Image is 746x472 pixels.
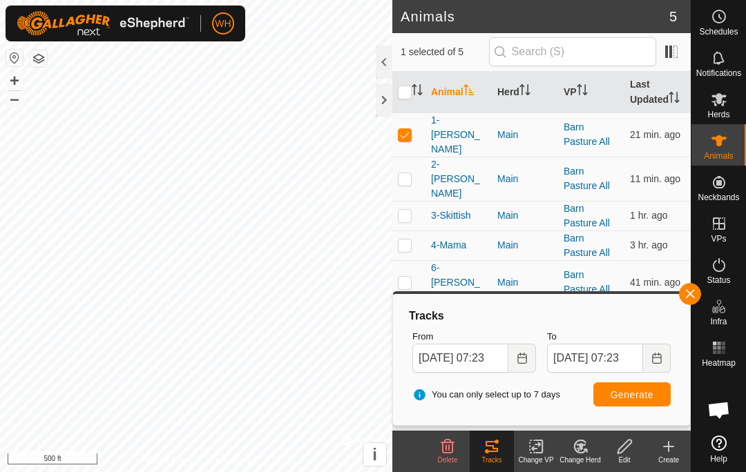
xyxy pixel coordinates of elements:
[698,193,739,201] span: Neckbands
[401,8,669,25] h2: Animals
[412,86,423,97] p-sorticon: Activate to sort
[699,28,738,36] span: Schedules
[630,210,668,221] span: Sep 29, 2025 at 5:41 AM
[463,86,475,97] p-sorticon: Activate to sort
[372,445,377,464] span: i
[210,454,251,466] a: Contact Us
[710,317,727,326] span: Infra
[564,166,610,191] a: Barn Pasture All
[707,276,730,284] span: Status
[630,239,668,250] span: Sep 29, 2025 at 3:31 AM
[412,388,560,402] span: You can only select up to 7 days
[431,208,471,223] span: 3-Skittish
[558,72,624,113] th: VP
[602,455,647,465] div: Edit
[669,6,677,27] span: 5
[215,17,231,31] span: WH
[630,277,680,288] span: Sep 29, 2025 at 6:41 AM
[630,129,680,140] span: Sep 29, 2025 at 7:01 AM
[497,208,553,223] div: Main
[630,173,680,184] span: Sep 29, 2025 at 7:11 AM
[710,455,727,463] span: Help
[577,86,588,97] p-sorticon: Activate to sort
[711,235,726,243] span: VPs
[611,389,653,400] span: Generate
[497,128,553,142] div: Main
[704,152,734,160] span: Animals
[30,50,47,67] button: Map Layers
[363,443,386,466] button: i
[547,330,671,344] label: To
[564,269,610,295] a: Barn Pasture All
[564,121,610,147] a: Barn Pasture All
[401,45,489,59] span: 1 selected of 5
[431,261,486,304] span: 6-[PERSON_NAME]
[489,37,656,66] input: Search (S)
[425,72,492,113] th: Animal
[142,454,193,466] a: Privacy Policy
[624,72,691,113] th: Last Updated
[558,455,602,465] div: Change Herd
[431,238,466,253] span: 4-Mama
[707,110,729,119] span: Herds
[497,238,553,253] div: Main
[698,389,740,431] div: Open chat
[519,86,530,97] p-sorticon: Activate to sort
[669,94,680,105] p-sorticon: Activate to sort
[407,308,676,324] div: Tracks
[691,430,746,469] a: Help
[508,344,536,373] button: Choose Date
[6,90,23,107] button: –
[514,455,558,465] div: Change VP
[564,233,610,258] a: Barn Pasture All
[702,359,736,367] span: Heatmap
[17,11,189,36] img: Gallagher Logo
[647,455,691,465] div: Create
[492,72,558,113] th: Herd
[431,113,486,157] span: 1-[PERSON_NAME]
[412,330,536,344] label: From
[470,455,514,465] div: Tracks
[497,275,553,290] div: Main
[6,72,23,89] button: +
[564,203,610,228] a: Barn Pasture All
[643,344,671,373] button: Choose Date
[431,157,486,201] span: 2-[PERSON_NAME]
[438,456,458,464] span: Delete
[497,172,553,186] div: Main
[696,69,741,77] span: Notifications
[6,50,23,66] button: Reset Map
[593,382,671,406] button: Generate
